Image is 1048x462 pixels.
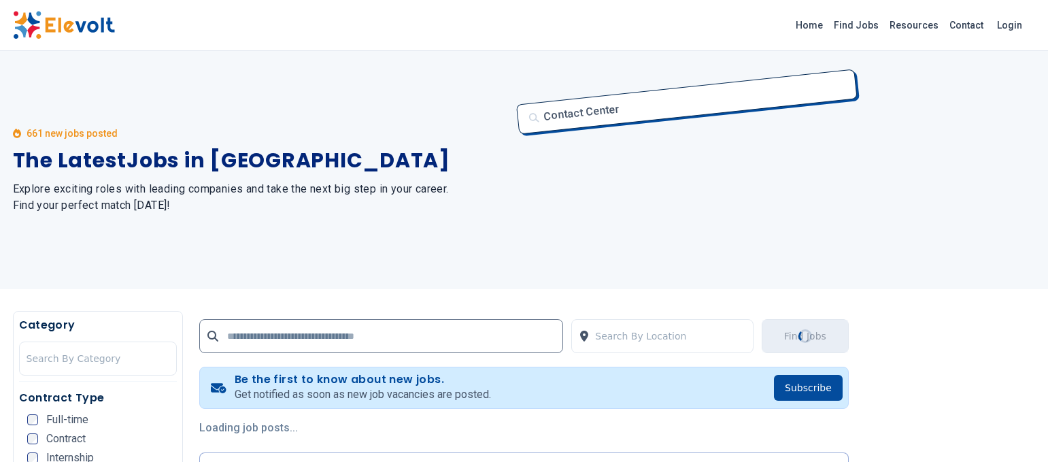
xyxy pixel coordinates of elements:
input: Full-time [27,414,38,425]
h5: Contract Type [19,390,178,406]
a: Login [989,12,1030,39]
input: Contract [27,433,38,444]
h2: Explore exciting roles with leading companies and take the next big step in your career. Find you... [13,181,508,214]
a: Home [790,14,828,36]
h1: The Latest Jobs in [GEOGRAPHIC_DATA] [13,148,508,173]
iframe: Chat Widget [980,397,1048,462]
h5: Category [19,317,178,333]
h4: Be the first to know about new jobs. [235,373,491,386]
p: Loading job posts... [199,420,849,436]
a: Resources [884,14,944,36]
img: Elevolt [13,11,115,39]
span: Full-time [46,414,88,425]
span: Contract [46,433,86,444]
p: Get notified as soon as new job vacancies are posted. [235,386,491,403]
button: Find JobsLoading... [762,319,849,353]
a: Contact [944,14,989,36]
a: Find Jobs [828,14,884,36]
p: 661 new jobs posted [27,127,118,140]
button: Subscribe [774,375,843,401]
div: Loading... [796,327,814,345]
